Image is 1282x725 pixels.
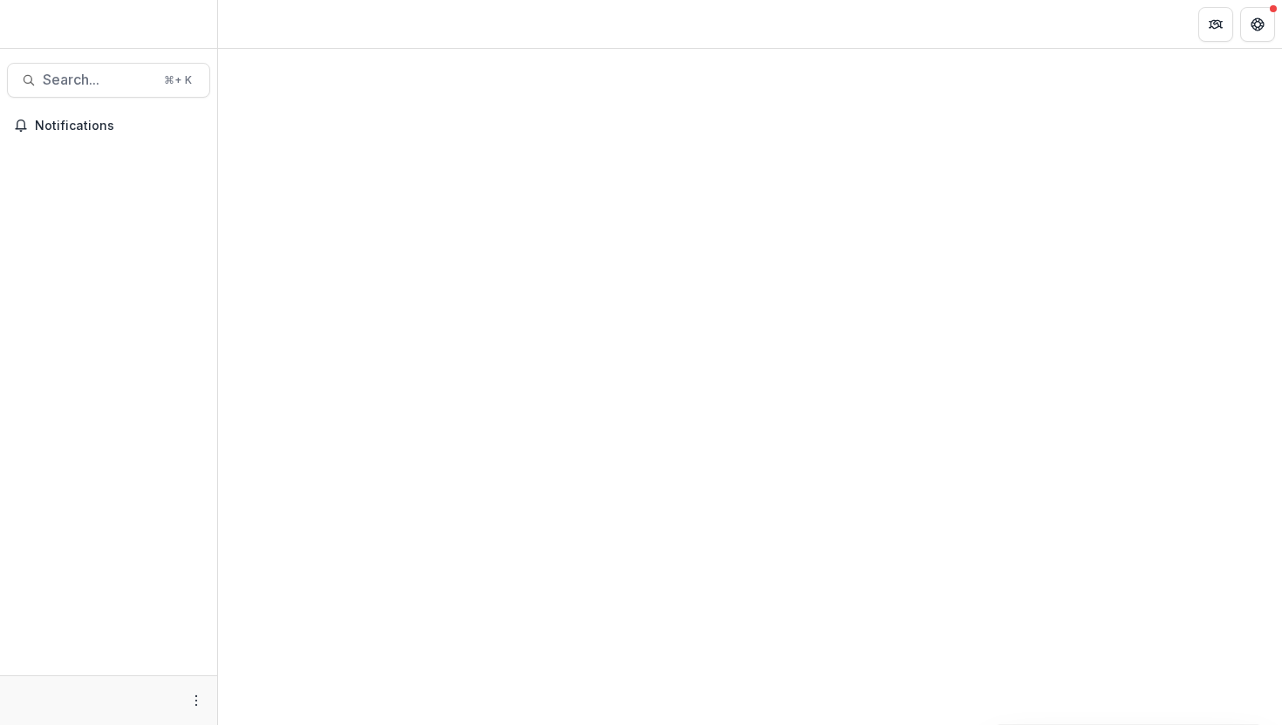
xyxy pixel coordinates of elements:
span: Notifications [35,119,203,133]
div: ⌘ + K [160,71,195,90]
button: Notifications [7,112,210,140]
button: More [186,690,207,711]
nav: breadcrumb [225,11,299,37]
span: Search... [43,72,153,88]
button: Get Help [1240,7,1275,42]
button: Partners [1198,7,1233,42]
button: Search... [7,63,210,98]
